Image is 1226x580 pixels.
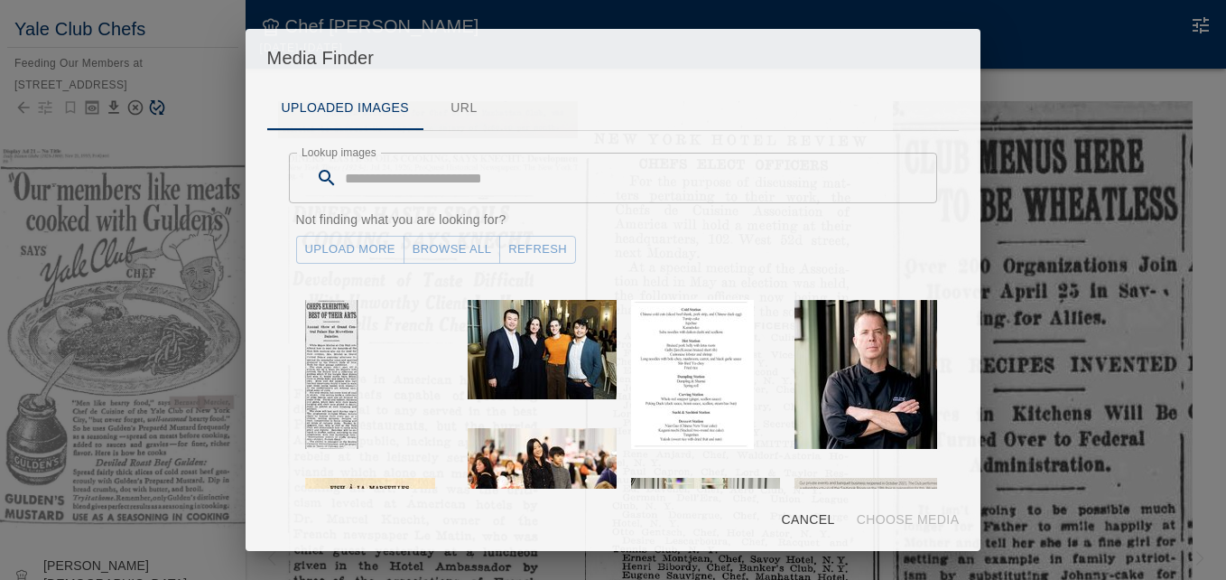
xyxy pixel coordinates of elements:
[794,300,943,449] img: Chef John Johnson -- Sept. 2021 - Dec. 2023
[296,236,404,264] a: Upload More
[631,300,754,449] img: Lunar New Year Menu updated
[631,478,780,577] img: Desserts -- YC-LunarNewYear-2026-1510
[794,478,943,539] img: Annual Report -- 2021 -- Chef John Johnson
[305,300,358,449] img: Chefs exhibiting best of their arts -- NYSun -- 2.22.1917
[404,236,501,264] a: Browse All
[468,428,617,528] img: Yokiko Inoue -- YC-LunarNewYear-2026-2743
[296,210,931,229] p: Not finding what you are looking for?
[468,300,617,399] img: Young members -- YC-LunarNewYear-2026-1707
[267,87,423,130] button: Uploaded Images
[423,87,505,130] button: URL
[774,503,841,537] button: Cancel
[499,236,576,264] button: Refresh
[246,29,981,87] h2: Media Finder
[302,145,376,160] label: Lookup images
